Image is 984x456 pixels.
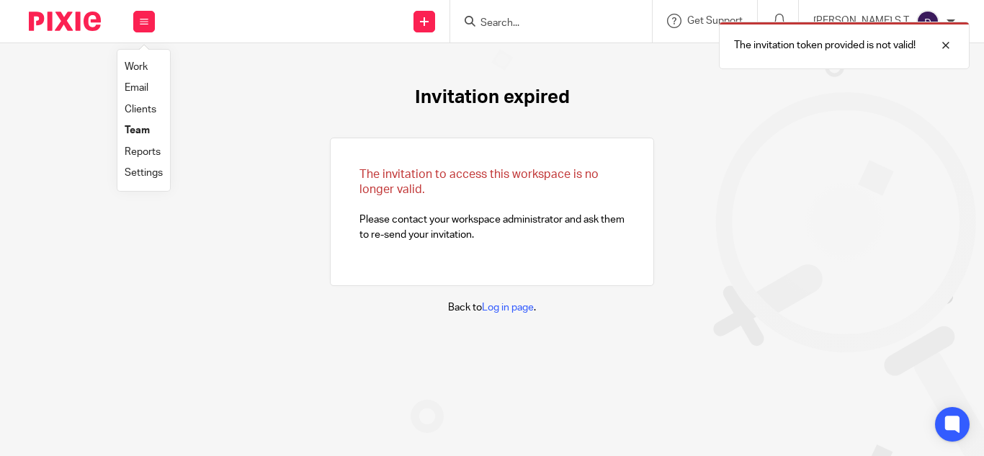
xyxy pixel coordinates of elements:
[125,125,150,135] a: Team
[125,104,156,115] a: Clients
[734,38,916,53] p: The invitation token provided is not valid!
[359,169,599,195] span: The invitation to access this workspace is no longer valid.
[482,303,534,313] a: Log in page
[448,300,536,315] p: Back to .
[359,167,625,242] p: Please contact your workspace administrator and ask them to re-send your invitation.
[125,83,148,93] a: Email
[29,12,101,31] img: Pixie
[916,10,939,33] img: svg%3E
[125,62,148,72] a: Work
[415,86,570,109] h1: Invitation expired
[479,17,609,30] input: Search
[125,147,161,157] a: Reports
[125,168,163,178] a: Settings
